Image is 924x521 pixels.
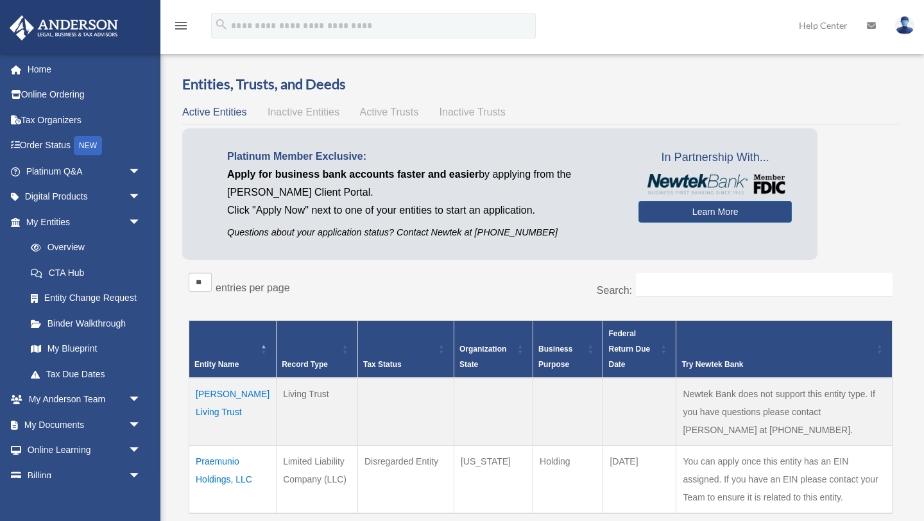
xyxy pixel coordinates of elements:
span: arrow_drop_down [128,438,154,464]
span: arrow_drop_down [128,387,154,413]
a: Online Learningarrow_drop_down [9,438,160,463]
td: Praemunio Holdings, LLC [189,445,277,513]
i: search [214,17,228,31]
span: Organization State [459,345,506,369]
p: by applying from the [PERSON_NAME] Client Portal. [227,166,619,201]
td: Living Trust [277,378,358,446]
h3: Entities, Trusts, and Deeds [182,74,899,94]
span: Apply for business bank accounts faster and easier [227,169,479,180]
a: Binder Walkthrough [18,311,154,336]
p: Platinum Member Exclusive: [227,148,619,166]
p: Click "Apply Now" next to one of your entities to start an application. [227,201,619,219]
th: Record Type: Activate to sort [277,320,358,378]
div: Try Newtek Bank [681,357,873,372]
th: Federal Return Due Date: Activate to sort [603,320,676,378]
a: Online Ordering [9,82,160,108]
th: Organization State: Activate to sort [454,320,533,378]
a: Home [9,56,160,82]
span: Business Purpose [538,345,572,369]
td: Newtek Bank does not support this entity type. If you have questions please contact [PERSON_NAME]... [676,378,893,446]
td: [DATE] [603,445,676,513]
span: Active Trusts [360,107,419,117]
a: My Documentsarrow_drop_down [9,412,160,438]
span: Inactive Entities [268,107,339,117]
span: Inactive Trusts [440,107,506,117]
span: arrow_drop_down [128,184,154,210]
a: Digital Productsarrow_drop_down [9,184,160,210]
a: Order StatusNEW [9,133,160,159]
span: arrow_drop_down [128,209,154,235]
img: NewtekBankLogoSM.png [645,174,785,194]
a: Learn More [638,201,792,223]
a: Entity Change Request [18,286,154,311]
a: Platinum Q&Aarrow_drop_down [9,158,160,184]
a: My Blueprint [18,336,154,362]
a: Tax Organizers [9,107,160,133]
span: arrow_drop_down [128,463,154,489]
td: [US_STATE] [454,445,533,513]
td: You can apply once this entity has an EIN assigned. If you have an EIN please contact your Team t... [676,445,893,513]
a: My Entitiesarrow_drop_down [9,209,154,235]
a: Billingarrow_drop_down [9,463,160,488]
label: Search: [597,285,632,296]
span: Record Type [282,360,328,369]
a: My Anderson Teamarrow_drop_down [9,387,160,413]
th: Tax Status: Activate to sort [357,320,454,378]
span: Tax Status [363,360,402,369]
span: Federal Return Due Date [608,329,650,369]
p: Questions about your application status? Contact Newtek at [PHONE_NUMBER] [227,225,619,241]
a: Tax Due Dates [18,361,154,387]
span: In Partnership With... [638,148,792,168]
img: User Pic [895,16,914,35]
span: Entity Name [194,360,239,369]
td: [PERSON_NAME] Living Trust [189,378,277,446]
span: arrow_drop_down [128,412,154,438]
th: Entity Name: Activate to invert sorting [189,320,277,378]
div: NEW [74,136,102,155]
td: Disregarded Entity [357,445,454,513]
th: Business Purpose: Activate to sort [533,320,603,378]
td: Holding [533,445,603,513]
a: CTA Hub [18,260,154,286]
img: Anderson Advisors Platinum Portal [6,15,122,40]
span: arrow_drop_down [128,158,154,185]
a: Overview [18,235,148,260]
label: entries per page [216,282,290,293]
i: menu [173,18,189,33]
span: Active Entities [182,107,246,117]
th: Try Newtek Bank : Activate to sort [676,320,893,378]
td: Limited Liability Company (LLC) [277,445,358,513]
a: menu [173,22,189,33]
